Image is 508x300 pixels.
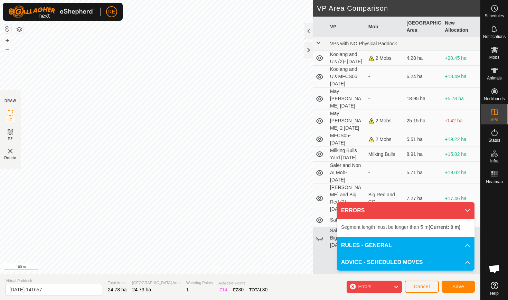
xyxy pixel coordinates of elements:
td: +19.22 ha [442,132,480,147]
span: Infra [490,159,498,163]
span: Available Points [218,280,267,286]
span: Total Area [108,280,127,286]
td: +20.45 ha [442,51,480,66]
h2: VP Area Comparison [317,4,480,12]
p-accordion-header: ADVICE - SCHEDULED MOVES [337,254,474,271]
div: - [368,95,401,102]
span: Watering Points [186,280,213,286]
div: Big Red and CO [368,191,401,206]
div: DRAW [4,98,16,103]
span: Status [488,138,500,142]
td: +19.02 ha [442,162,480,184]
td: May [PERSON_NAME] [DATE] [327,88,366,110]
span: Delete [4,155,17,160]
button: Reset Map [3,25,11,33]
span: Save [452,284,464,289]
td: Salers [DATE] [327,213,366,227]
span: [GEOGRAPHIC_DATA] Area [132,280,181,286]
div: 2 Mobs [368,55,401,62]
td: +18.49 ha [442,66,480,88]
th: VP [327,17,366,37]
th: New Allocation [442,17,480,37]
button: Cancel [405,281,439,293]
td: 8.91 ha [404,147,442,162]
td: Salers U's and Big Red [DATE] [327,227,366,249]
span: IZ [9,117,12,122]
div: 2 Mobs [368,117,401,124]
span: Help [490,291,499,296]
span: 1 [186,287,189,292]
p-accordion-header: ERRORS [337,202,474,219]
div: - [368,73,401,80]
span: 24.73 ha [108,287,127,292]
td: +15.82 ha [442,147,480,162]
span: 24.73 ha [132,287,151,292]
td: +5.78 ha [442,88,480,110]
span: Segment length must be longer than 5 m . [341,224,462,230]
a: Privacy Policy [213,265,239,271]
span: 30 [238,287,244,292]
a: Help [481,279,508,298]
td: 7.27 ha [404,184,442,213]
span: RULES - GENERAL [341,241,392,250]
td: +17.46 ha [442,184,480,213]
td: -0.42 ha [442,110,480,132]
th: Mob [366,17,404,37]
span: VPs [490,118,498,122]
td: Koolang and U's (2)- [DATE] [327,51,366,66]
td: Koolang and U's MFCS05 [DATE] [327,66,366,88]
span: VPs with NO Physical Paddock [330,41,397,46]
span: 14 [222,287,228,292]
div: IZ [218,286,227,293]
span: Animals [487,76,502,80]
span: Notifications [483,35,506,39]
span: Neckbands [484,97,505,101]
img: Gallagher Logo [8,6,95,18]
td: 4.28 ha [404,51,442,66]
td: 18.95 ha [404,88,442,110]
span: Errors [358,284,371,289]
button: Map Layers [15,25,23,34]
div: 2 Mobs [368,136,401,143]
img: VP [6,147,15,155]
div: Milking Bulls [368,151,401,158]
td: 5.51 ha [404,132,442,147]
span: EZ [8,136,13,141]
span: ERRORS [341,206,365,215]
span: Schedules [485,14,504,18]
td: 5.71 ha [404,162,442,184]
button: + [3,36,11,45]
th: [GEOGRAPHIC_DATA] Area [404,17,442,37]
div: TOTAL [249,286,267,293]
td: 6.24 ha [404,66,442,88]
button: Save [442,281,475,293]
div: Open chat [484,259,505,279]
p-accordion-content: ERRORS [337,219,474,237]
td: May [PERSON_NAME] 2 [DATE] [327,110,366,132]
a: Contact Us [247,265,267,271]
span: Heatmap [486,180,503,184]
div: - [368,169,401,176]
span: ADVICE - SCHEDULED MOVES [341,258,423,266]
td: Milking Bulls Yard [DATE] [327,147,366,162]
button: – [3,45,11,54]
td: Saler and Non AI Mob- [DATE] [327,162,366,184]
span: 30 [262,287,268,292]
span: Virtual Paddock [6,278,102,284]
b: (Current: 0 m) [429,224,461,230]
td: 25.15 ha [404,110,442,132]
span: Mobs [489,55,499,59]
td: [PERSON_NAME] and Big Red (2)- [DATE] [327,184,366,213]
span: Cancel [414,284,430,289]
td: MFCS05- [DATE] [327,132,366,147]
span: RE [108,8,115,16]
p-accordion-header: RULES - GENERAL [337,237,474,254]
div: EZ [233,286,244,293]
